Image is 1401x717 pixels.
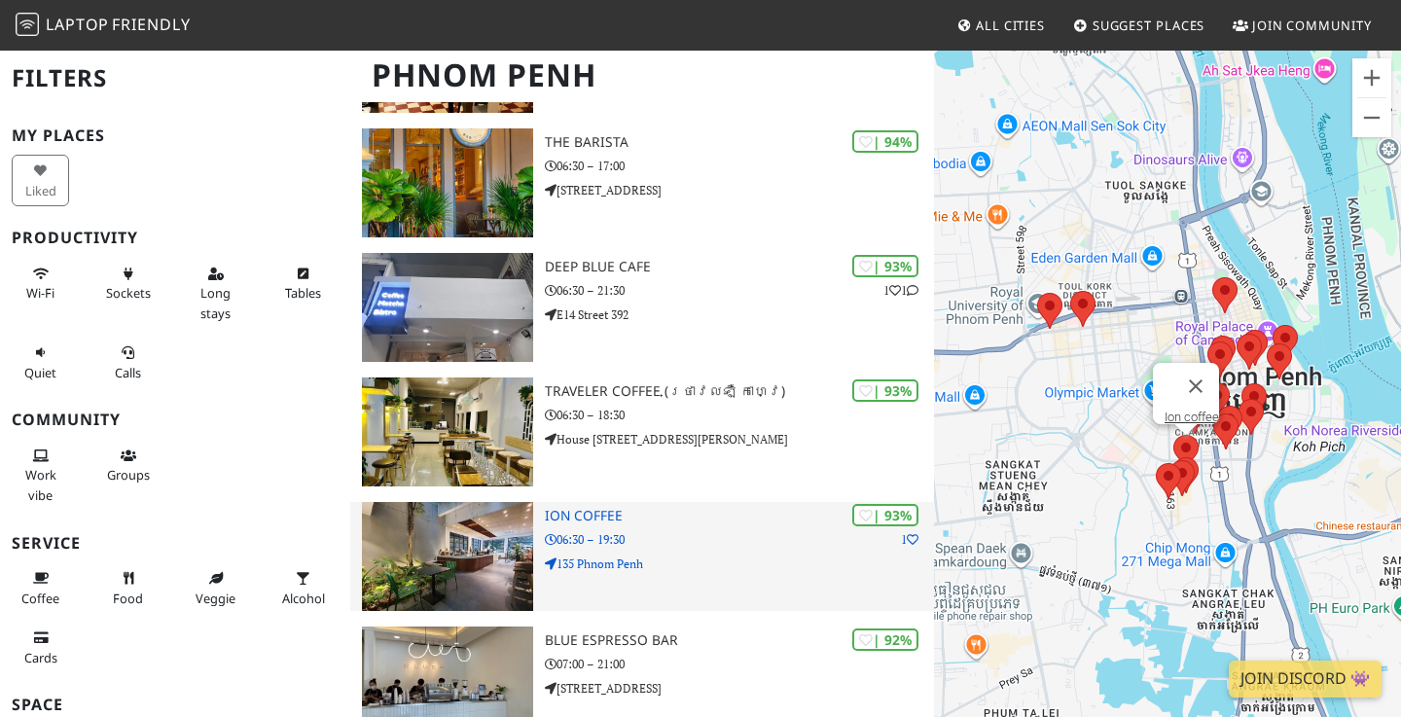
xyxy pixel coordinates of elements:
button: Close [1172,363,1219,410]
span: Power sockets [106,284,151,302]
a: The Barista | 94% The Barista 06:30 – 17:00 [STREET_ADDRESS] [350,128,934,237]
h3: Community [12,411,339,429]
img: Traveler Coffee (ថ្រាវលឡឺ កាហ្វេ) [362,377,533,486]
button: Veggie [187,562,244,614]
h3: My Places [12,126,339,145]
h3: Productivity [12,229,339,247]
button: Food [99,562,157,614]
span: Alcohol [282,590,325,607]
div: | 93% [852,255,918,277]
h3: Space [12,696,339,714]
span: Veggie [196,590,235,607]
span: Laptop [46,14,109,35]
div: | 93% [852,379,918,402]
span: Join Community [1252,17,1372,34]
p: 07:00 – 21:00 [545,655,934,673]
p: E14 Street 392 [545,305,934,324]
a: Deep Blue Cafe | 93% 11 Deep Blue Cafe 06:30 – 21:30 E14 Street 392 [350,253,934,362]
a: Join Discord 👾 [1229,661,1382,698]
span: Stable Wi-Fi [26,284,54,302]
button: Coffee [12,562,69,614]
a: Join Community [1225,8,1380,43]
button: Wi-Fi [12,258,69,309]
button: Sockets [99,258,157,309]
div: | 94% [852,130,918,153]
p: 1 [901,530,918,549]
span: Long stays [200,284,231,321]
span: Suggest Places [1093,17,1205,34]
h3: Blue Espresso Bar [545,632,934,649]
div: | 93% [852,504,918,526]
span: Video/audio calls [115,364,141,381]
h2: Filters [12,49,339,108]
span: Credit cards [24,649,57,666]
a: Ion coffee [1165,410,1219,424]
h3: The Barista [545,134,934,151]
p: 06:30 – 21:30 [545,281,934,300]
span: People working [25,466,56,503]
p: 1 1 [883,281,918,300]
span: Work-friendly tables [285,284,321,302]
button: Quiet [12,337,69,388]
button: Cards [12,622,69,673]
a: Traveler Coffee (ថ្រាវលឡឺ កាហ្វេ) | 93% Traveler Coffee (ថ្រាវលឡឺ កាហ្វេ) 06:30 – 18:30 House [ST... [350,377,934,486]
span: All Cities [976,17,1045,34]
p: 06:30 – 19:30 [545,530,934,549]
button: Tables [274,258,332,309]
h3: Service [12,534,339,553]
button: Calls [99,337,157,388]
p: 135 Phnom Penh [545,555,934,573]
img: LaptopFriendly [16,13,39,36]
div: | 92% [852,628,918,651]
p: House [STREET_ADDRESS][PERSON_NAME] [545,430,934,448]
a: Ion coffee | 93% 1 Ion coffee 06:30 – 19:30 135 Phnom Penh [350,502,934,611]
span: Food [113,590,143,607]
a: All Cities [949,8,1053,43]
span: Coffee [21,590,59,607]
span: Group tables [107,466,150,484]
a: Suggest Places [1065,8,1213,43]
p: [STREET_ADDRESS] [545,679,934,698]
button: Zoom in [1352,58,1391,97]
h3: Traveler Coffee (ថ្រាវលឡឺ កាហ្វេ) [545,383,934,400]
p: 06:30 – 18:30 [545,406,934,424]
img: Deep Blue Cafe [362,253,533,362]
p: 06:30 – 17:00 [545,157,934,175]
button: Work vibe [12,440,69,511]
button: Zoom out [1352,98,1391,137]
button: Groups [99,440,157,491]
button: Long stays [187,258,244,329]
h3: Ion coffee [545,508,934,524]
h3: Deep Blue Cafe [545,259,934,275]
button: Alcohol [274,562,332,614]
h1: Phnom Penh [356,49,930,102]
img: The Barista [362,128,533,237]
p: [STREET_ADDRESS] [545,181,934,199]
span: Quiet [24,364,56,381]
img: Ion coffee [362,502,533,611]
span: Friendly [112,14,190,35]
a: LaptopFriendly LaptopFriendly [16,9,191,43]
